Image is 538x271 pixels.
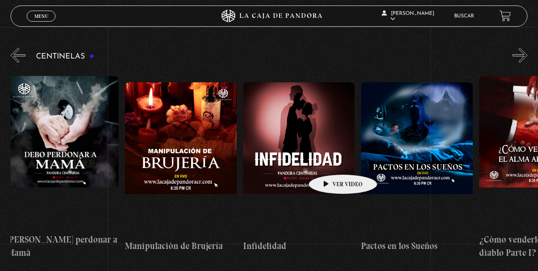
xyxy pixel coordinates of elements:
span: Cerrar [31,21,51,27]
a: Buscar [454,14,474,19]
button: Previous [11,48,25,63]
a: Pactos en los Sueños [361,69,473,266]
h4: [PERSON_NAME] perdonar a Mamá [7,233,119,260]
h4: Pactos en los Sueños [361,239,473,253]
h4: Manipulación de Brujería [125,239,237,253]
button: Next [513,48,527,63]
h3: Centinelas [36,53,94,61]
a: View your shopping cart [499,10,511,22]
span: [PERSON_NAME] [382,11,434,22]
h4: Infidelidad [243,239,355,253]
span: Menu [34,14,48,19]
a: Infidelidad [243,69,355,266]
a: Manipulación de Brujería [125,69,237,266]
a: [PERSON_NAME] perdonar a Mamá [7,69,119,266]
